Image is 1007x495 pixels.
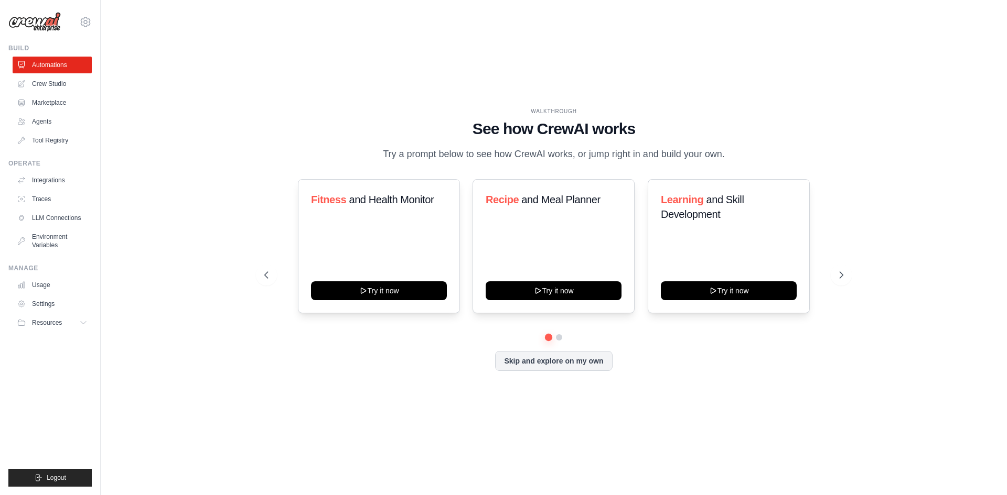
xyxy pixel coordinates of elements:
[13,94,92,111] a: Marketplace
[13,113,92,130] a: Agents
[378,147,730,162] p: Try a prompt below to see how CrewAI works, or jump right in and build your own.
[486,281,622,300] button: Try it now
[8,12,61,32] img: Logo
[8,264,92,272] div: Manage
[661,281,797,300] button: Try it now
[13,75,92,92] a: Crew Studio
[13,210,92,226] a: LLM Connections
[264,107,843,115] div: WALKTHROUGH
[264,119,843,138] h1: See how CrewAI works
[47,474,66,482] span: Logout
[8,44,92,52] div: Build
[13,132,92,149] a: Tool Registry
[32,318,62,327] span: Resources
[13,57,92,73] a: Automations
[349,194,434,205] span: and Health Monitor
[13,277,92,293] a: Usage
[13,172,92,189] a: Integrations
[661,194,744,220] span: and Skill Development
[311,281,447,300] button: Try it now
[495,351,612,371] button: Skip and explore on my own
[522,194,601,205] span: and Meal Planner
[486,194,519,205] span: Recipe
[13,314,92,331] button: Resources
[311,194,346,205] span: Fitness
[8,159,92,168] div: Operate
[13,228,92,254] a: Environment Variables
[13,295,92,312] a: Settings
[13,191,92,207] a: Traces
[8,469,92,487] button: Logout
[661,194,703,205] span: Learning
